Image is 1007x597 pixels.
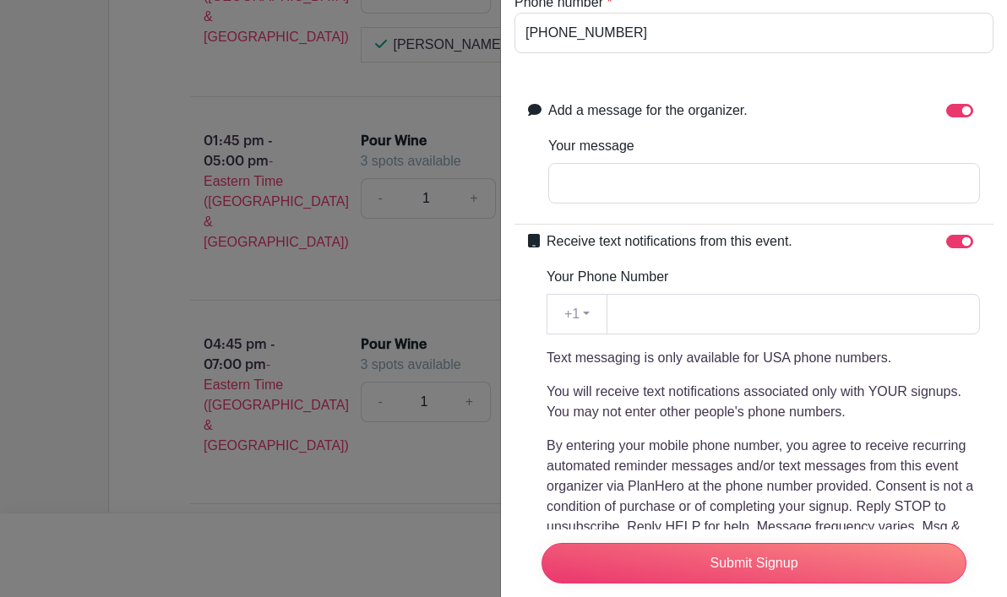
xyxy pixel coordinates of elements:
[548,136,634,156] label: Your message
[547,348,980,368] p: Text messaging is only available for USA phone numbers.
[542,543,966,583] input: Submit Signup
[547,267,668,287] label: Your Phone Number
[547,231,792,252] label: Receive text notifications from this event.
[547,294,607,334] button: +1
[548,100,748,121] label: Add a message for the organizer.
[547,382,980,422] p: You will receive text notifications associated only with YOUR signups. You may not enter other pe...
[547,436,980,557] p: By entering your mobile phone number, you agree to receive recurring automated reminder messages ...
